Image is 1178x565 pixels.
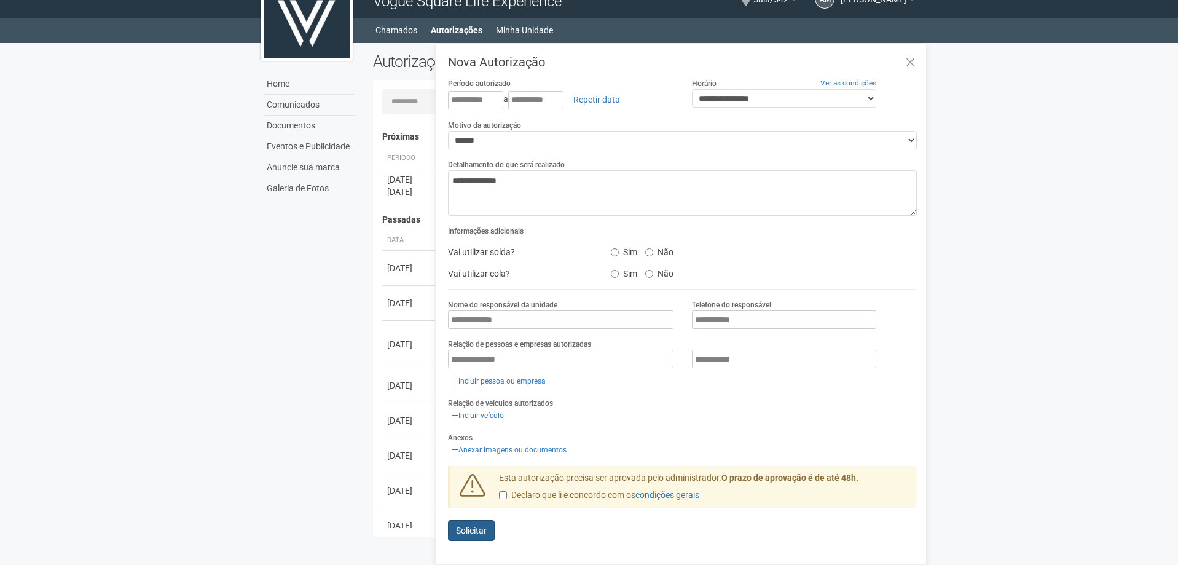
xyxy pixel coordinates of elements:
h4: Próximas [382,132,909,141]
th: Data [382,231,438,251]
div: [DATE] [387,484,433,497]
a: condições gerais [635,490,699,500]
label: Relação de veículos autorizados [448,398,553,409]
div: [DATE] [387,379,433,392]
div: [DATE] [387,262,433,274]
label: Horário [692,78,717,89]
a: Incluir pessoa ou empresa [448,374,549,388]
div: [DATE] [387,414,433,427]
span: Solicitar [456,526,487,535]
input: Declaro que li e concordo com oscondições gerais [499,491,507,499]
div: Vai utilizar cola? [439,264,601,283]
label: Sim [611,243,637,258]
input: Não [645,248,653,256]
div: [DATE] [387,186,433,198]
label: Motivo da autorização [448,120,521,131]
label: Período autorizado [448,78,511,89]
label: Não [645,264,673,279]
a: Chamados [375,22,417,39]
input: Não [645,270,653,278]
a: Galeria de Fotos [264,178,355,199]
button: Solicitar [448,520,495,541]
a: Repetir data [565,89,628,110]
label: Informações adicionais [448,226,524,237]
div: [DATE] [387,297,433,309]
div: [DATE] [387,338,433,350]
label: Detalhamento do que será realizado [448,159,565,170]
label: Sim [611,264,637,279]
div: Esta autorização precisa ser aprovada pelo administrador. [490,472,917,508]
h2: Autorizações [373,52,636,71]
th: Período [382,148,438,168]
input: Sim [611,248,619,256]
a: Incluir veículo [448,409,508,422]
a: Eventos e Publicidade [264,136,355,157]
a: Home [264,74,355,95]
a: Ver as condições [820,79,876,87]
a: Comunicados [264,95,355,116]
a: Autorizações [431,22,482,39]
div: [DATE] [387,449,433,462]
div: a [448,89,673,110]
strong: O prazo de aprovação é de até 48h. [721,473,858,483]
h4: Passadas [382,215,909,224]
label: Relação de pessoas e empresas autorizadas [448,339,591,350]
label: Declaro que li e concordo com os [499,489,699,502]
label: Nome do responsável da unidade [448,299,557,310]
label: Anexos [448,432,473,443]
a: Anuncie sua marca [264,157,355,178]
label: Telefone do responsável [692,299,771,310]
h3: Nova Autorização [448,56,917,68]
div: [DATE] [387,173,433,186]
label: Não [645,243,673,258]
div: [DATE] [387,520,433,532]
a: Anexar imagens ou documentos [448,443,570,457]
input: Sim [611,270,619,278]
div: Vai utilizar solda? [439,243,601,261]
a: Minha Unidade [496,22,553,39]
a: Documentos [264,116,355,136]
